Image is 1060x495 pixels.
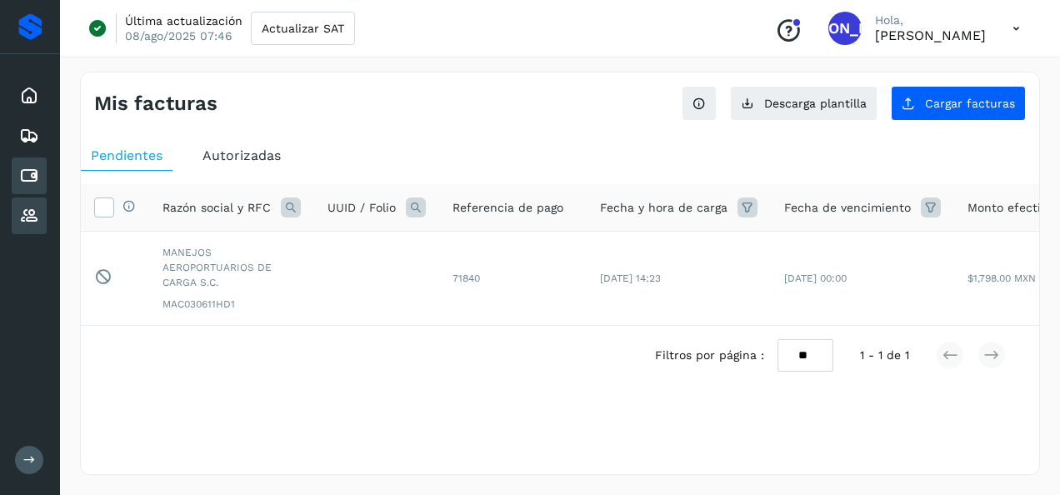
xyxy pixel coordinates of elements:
[891,86,1026,121] button: Cargar facturas
[875,13,986,27] p: Hola,
[784,272,847,284] span: [DATE] 00:00
[875,27,986,43] p: Jaime Amaro
[251,12,355,45] button: Actualizar SAT
[655,347,764,364] span: Filtros por página :
[125,28,232,43] p: 08/ago/2025 07:46
[125,13,242,28] p: Última actualización
[967,199,1053,217] span: Monto efectivo
[764,97,867,109] span: Descarga plantilla
[91,147,162,163] span: Pendientes
[784,199,911,217] span: Fecha de vencimiento
[202,147,281,163] span: Autorizadas
[162,199,271,217] span: Razón social y RFC
[600,199,727,217] span: Fecha y hora de carga
[730,86,877,121] button: Descarga plantilla
[967,272,1036,284] span: $1,798.00 MXN
[12,77,47,114] div: Inicio
[12,197,47,234] div: Proveedores
[860,347,909,364] span: 1 - 1 de 1
[925,97,1015,109] span: Cargar facturas
[600,272,661,284] span: [DATE] 14:23
[452,199,563,217] span: Referencia de pago
[162,297,301,312] span: MAC030611HD1
[94,92,217,116] h4: Mis facturas
[262,22,344,34] span: Actualizar SAT
[12,117,47,154] div: Embarques
[327,199,396,217] span: UUID / Folio
[12,157,47,194] div: Cuentas por pagar
[452,272,480,284] span: 71840
[162,245,301,290] span: MANEJOS AEROPORTUARIOS DE CARGA S.C.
